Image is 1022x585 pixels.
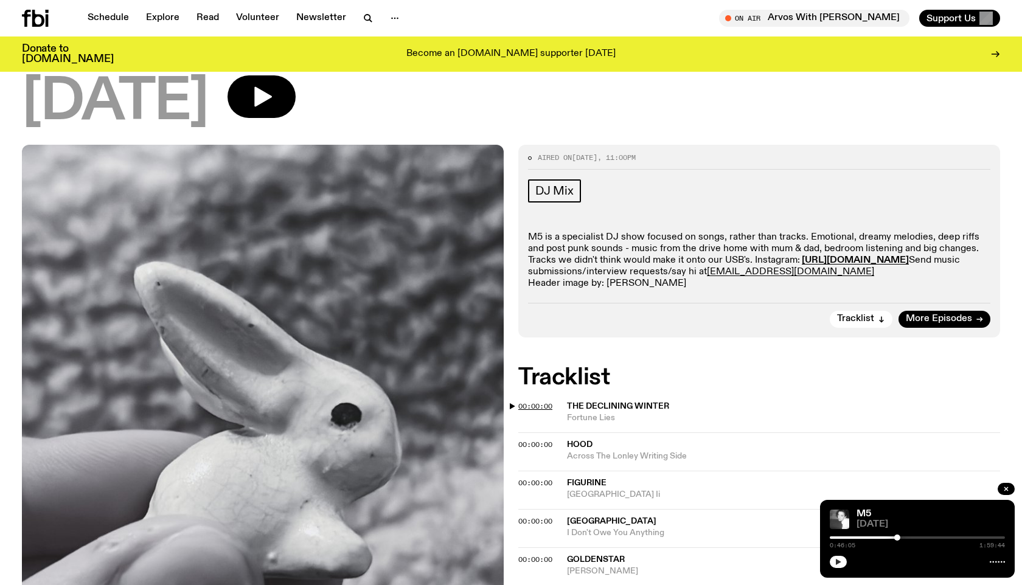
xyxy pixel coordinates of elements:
span: [GEOGRAPHIC_DATA] Ii [567,489,1000,500]
span: Figurine [567,479,607,487]
a: [URL][DOMAIN_NAME] [802,255,909,265]
button: Tracklist [830,311,892,328]
a: [EMAIL_ADDRESS][DOMAIN_NAME] [707,267,874,277]
span: [DATE] [572,153,597,162]
span: More Episodes [906,314,972,324]
span: Across The Lonley Writing Side [567,451,1000,462]
span: 00:00:00 [518,401,552,411]
a: Newsletter [289,10,353,27]
span: Support Us [926,13,976,24]
a: More Episodes [899,311,990,328]
a: Schedule [80,10,136,27]
button: 00:00:00 [518,556,552,563]
h3: Donate to [DOMAIN_NAME] [22,44,114,64]
span: [PERSON_NAME] [567,566,1000,577]
a: M5 [857,509,871,519]
span: 00:00:00 [518,440,552,449]
a: Volunteer [229,10,287,27]
button: 00:00:00 [518,403,552,410]
span: Tracklist [837,314,874,324]
a: Explore [139,10,187,27]
button: 00:00:00 [518,518,552,525]
span: I Don't Owe You Anything [567,527,1000,539]
span: [DATE] [857,520,1005,529]
h2: Tracklist [518,367,1000,389]
span: DJ Mix [535,184,574,198]
span: goldenstar [567,555,625,564]
img: A black and white photo of Lilly wearing a white blouse and looking up at the camera. [830,510,849,529]
span: Aired on [538,153,572,162]
span: The Declining Winter [567,402,669,410]
button: Support Us [919,10,1000,27]
span: Fortune Lies [567,412,1000,424]
span: , 11:00pm [597,153,636,162]
a: DJ Mix [528,179,581,202]
a: Read [189,10,226,27]
span: 1:59:44 [979,542,1005,549]
button: On AirArvos With [PERSON_NAME] [719,10,909,27]
span: 00:00:00 [518,555,552,564]
span: [GEOGRAPHIC_DATA] [567,517,656,525]
span: 00:00:00 [518,516,552,526]
p: M5 is a specialist DJ show focused on songs, rather than tracks. Emotional, dreamy melodies, deep... [528,232,990,290]
span: Hood [567,440,593,449]
span: 00:00:00 [518,478,552,488]
p: Become an [DOMAIN_NAME] supporter [DATE] [406,49,616,60]
button: 00:00:00 [518,480,552,486]
span: [DATE] [22,75,208,130]
span: 0:46:05 [830,542,855,549]
button: 00:00:00 [518,441,552,448]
